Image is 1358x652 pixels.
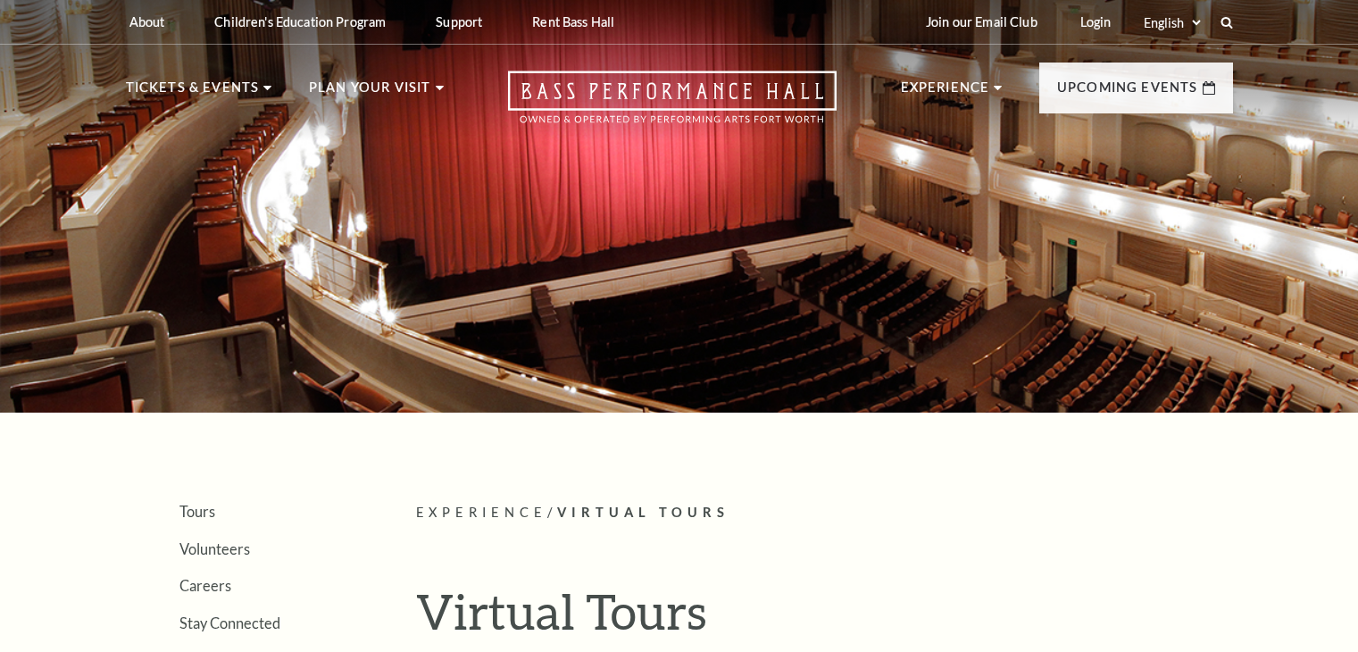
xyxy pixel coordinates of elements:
p: / [416,502,1233,524]
p: Plan Your Visit [309,77,431,109]
p: About [129,14,165,29]
p: Children's Education Program [214,14,386,29]
a: Careers [179,577,231,594]
span: Virtual Tours [557,505,729,520]
p: Experience [901,77,990,109]
a: Stay Connected [179,614,280,631]
p: Tickets & Events [126,77,260,109]
p: Support [436,14,482,29]
a: Tours [179,503,215,520]
p: Rent Bass Hall [532,14,614,29]
select: Select: [1140,14,1204,31]
span: Experience [416,505,548,520]
a: Volunteers [179,540,250,557]
p: Upcoming Events [1057,77,1198,109]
